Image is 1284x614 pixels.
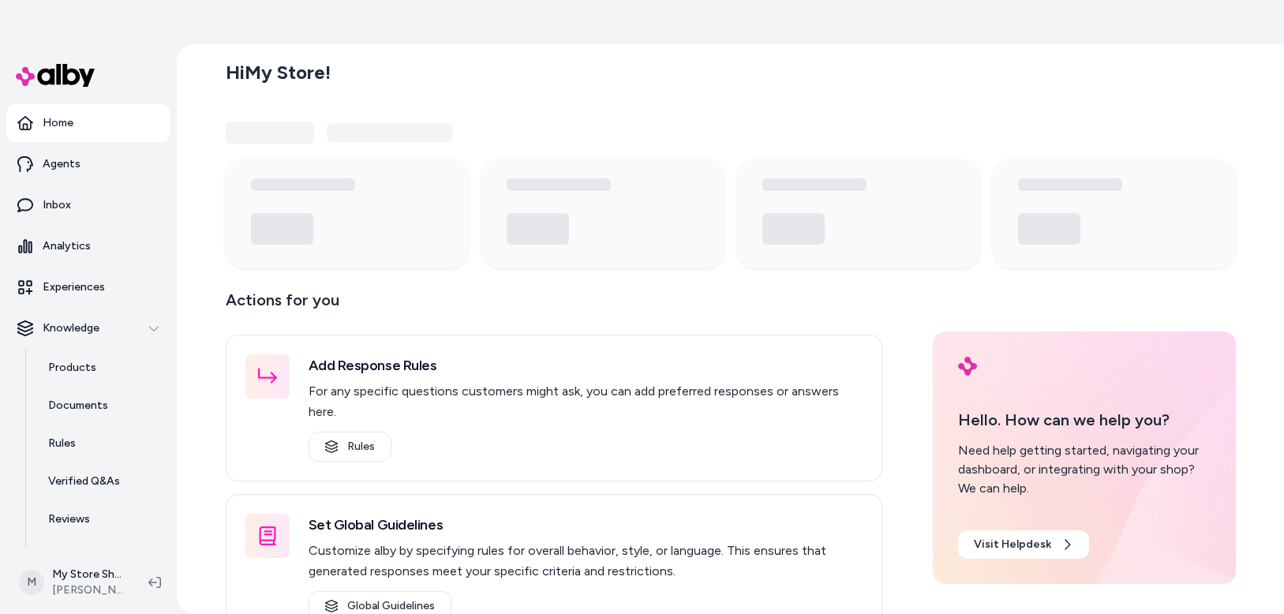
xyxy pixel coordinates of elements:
button: MMy Store Shopify[PERSON_NAME] Prod [9,557,136,608]
button: Knowledge [6,309,170,347]
p: Hello. How can we help you? [958,408,1211,432]
span: [PERSON_NAME] Prod [52,582,123,598]
a: Analytics [6,227,170,265]
h3: Set Global Guidelines [309,514,863,536]
a: Products [32,349,170,387]
a: Reviews [32,500,170,538]
p: Products [48,360,96,376]
h3: Add Response Rules [309,354,863,376]
p: Analytics [43,238,91,254]
p: Agents [43,156,80,172]
a: Inbox [6,186,170,224]
a: Agents [6,145,170,183]
a: Home [6,104,170,142]
img: alby Logo [16,64,95,87]
div: Need help getting started, navigating your dashboard, or integrating with your shop? We can help. [958,441,1211,498]
p: For any specific questions customers might ask, you can add preferred responses or answers here. [309,381,863,422]
p: My Store Shopify [52,567,123,582]
p: Inbox [43,197,71,213]
p: Actions for you [226,287,882,325]
a: Documents [32,387,170,425]
span: M [19,570,44,595]
p: Customize alby by specifying rules for overall behavior, style, or language. This ensures that ge... [309,541,863,582]
p: Reviews [48,511,90,527]
p: Rules [48,436,76,451]
a: Visit Helpdesk [958,530,1089,559]
img: alby Logo [958,357,977,376]
p: Verified Q&As [48,474,120,489]
h2: Hi My Store ! [226,61,331,84]
a: Survey Questions [32,538,170,576]
p: Home [43,115,73,131]
p: Experiences [43,279,105,295]
a: Rules [309,432,391,462]
p: Documents [48,398,108,414]
a: Rules [32,425,170,462]
a: Verified Q&As [32,462,170,500]
p: Knowledge [43,320,99,336]
a: Experiences [6,268,170,306]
